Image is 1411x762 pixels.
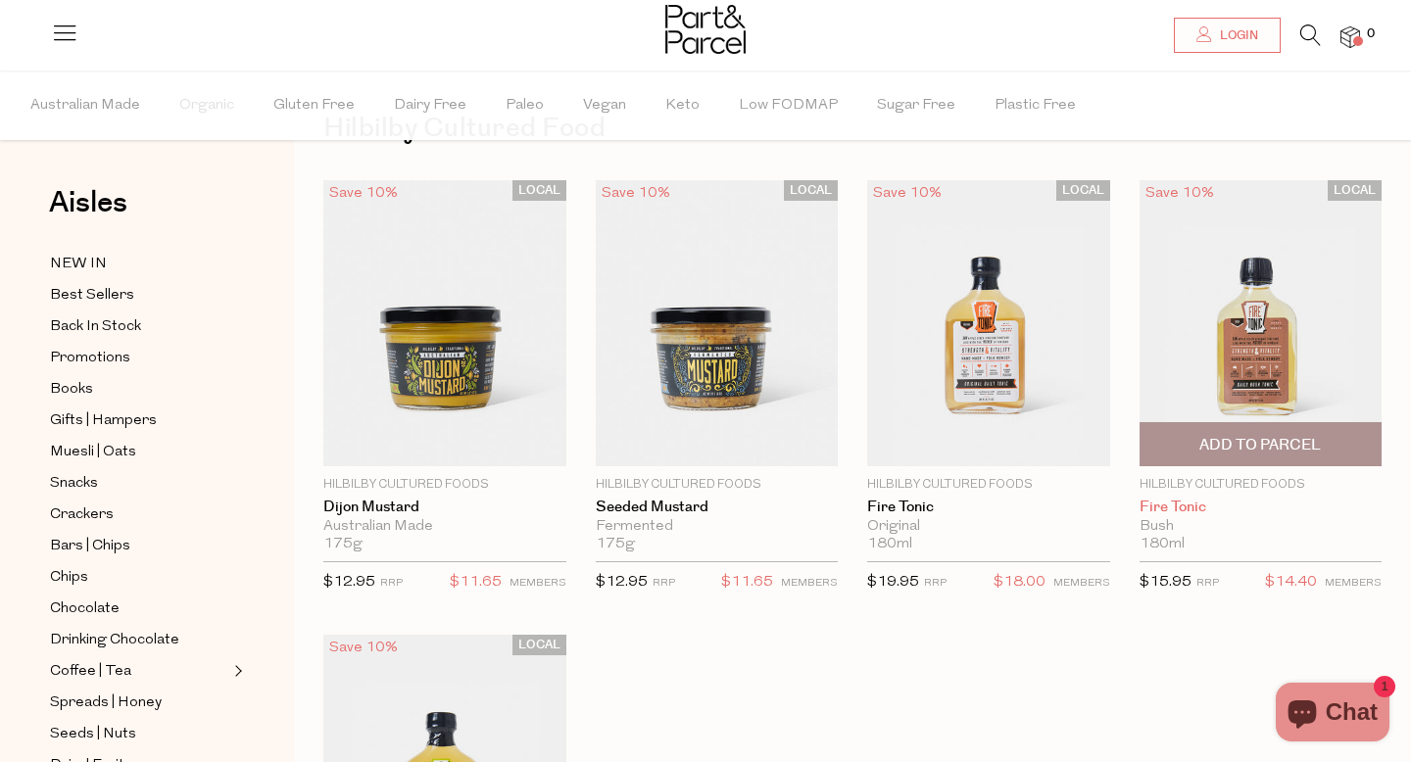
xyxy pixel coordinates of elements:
span: $11.65 [721,570,773,595]
div: Original [867,518,1110,536]
img: Seeded Mustard [596,180,839,466]
span: Gluten Free [273,71,355,140]
a: Promotions [50,346,228,370]
small: RRP [380,578,403,589]
a: Dijon Mustard [323,499,566,516]
span: 0 [1362,25,1380,43]
p: Hilbilby Cultured Foods [323,476,566,494]
a: NEW IN [50,252,228,276]
span: $14.40 [1265,570,1317,595]
span: Drinking Chocolate [50,629,179,652]
span: Chocolate [50,597,120,621]
span: Spreads | Honey [50,691,162,715]
div: Bush [1140,518,1383,536]
a: Crackers [50,502,228,527]
a: Fire Tonic [867,499,1110,516]
span: Chips [50,566,88,590]
a: Login [1174,18,1281,53]
div: Save 10% [323,635,404,661]
img: Fire Tonic [867,180,1110,466]
small: RRP [924,578,947,589]
span: Snacks [50,472,98,496]
span: 175g [596,536,635,553]
span: Organic [179,71,234,140]
span: LOCAL [784,180,838,201]
span: Login [1215,27,1258,44]
a: Back In Stock [50,314,228,339]
p: Hilbilby Cultured Foods [596,476,839,494]
a: Snacks [50,471,228,496]
p: Hilbilby Cultured Foods [1140,476,1383,494]
span: $19.95 [867,575,919,590]
span: Add To Parcel [1199,435,1321,455]
span: $15.95 [1140,575,1192,590]
img: Dijon Mustard [323,180,566,466]
span: Muesli | Oats [50,441,136,464]
span: 175g [323,536,363,553]
div: Save 10% [867,180,948,207]
span: Coffee | Tea [50,660,131,684]
span: Paleo [506,71,544,140]
span: Bars | Chips [50,535,130,558]
span: LOCAL [512,635,566,655]
a: Best Sellers [50,283,228,308]
span: 180ml [1140,536,1185,553]
span: Seeds | Nuts [50,723,136,746]
a: Seeded Mustard [596,499,839,516]
span: NEW IN [50,253,107,276]
button: Add To Parcel [1140,422,1383,466]
small: MEMBERS [510,578,566,589]
a: Books [50,377,228,402]
a: Drinking Chocolate [50,628,228,652]
a: Aisles [49,188,127,237]
span: $18.00 [994,570,1046,595]
span: Crackers [50,503,114,527]
span: Best Sellers [50,284,134,308]
span: Dairy Free [394,71,466,140]
span: Australian Made [30,71,140,140]
small: RRP [653,578,675,589]
a: Muesli | Oats [50,440,228,464]
span: $11.65 [450,570,502,595]
div: Save 10% [596,180,676,207]
a: Chocolate [50,596,228,621]
span: Plastic Free [995,71,1076,140]
span: Vegan [583,71,626,140]
div: Australian Made [323,518,566,536]
span: Keto [665,71,700,140]
div: Fermented [596,518,839,536]
small: MEMBERS [781,578,838,589]
div: Save 10% [323,180,404,207]
button: Expand/Collapse Coffee | Tea [229,659,243,683]
span: 180ml [867,536,912,553]
a: Coffee | Tea [50,659,228,684]
span: LOCAL [1328,180,1382,201]
span: Gifts | Hampers [50,409,157,433]
span: Low FODMAP [739,71,838,140]
span: Aisles [49,181,127,224]
span: Sugar Free [877,71,955,140]
span: $12.95 [323,575,375,590]
a: 0 [1340,26,1360,47]
a: Bars | Chips [50,534,228,558]
span: Books [50,378,93,402]
a: Fire Tonic [1140,499,1383,516]
a: Spreads | Honey [50,691,228,715]
span: LOCAL [1056,180,1110,201]
a: Gifts | Hampers [50,408,228,433]
span: Back In Stock [50,315,141,339]
small: MEMBERS [1053,578,1110,589]
p: Hilbilby Cultured Foods [867,476,1110,494]
small: MEMBERS [1325,578,1382,589]
span: LOCAL [512,180,566,201]
span: Promotions [50,347,130,370]
img: Fire Tonic [1140,180,1383,466]
div: Save 10% [1140,180,1220,207]
span: $12.95 [596,575,648,590]
a: Chips [50,565,228,590]
small: RRP [1196,578,1219,589]
inbox-online-store-chat: Shopify online store chat [1270,683,1395,746]
a: Seeds | Nuts [50,722,228,746]
img: Part&Parcel [665,5,746,54]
